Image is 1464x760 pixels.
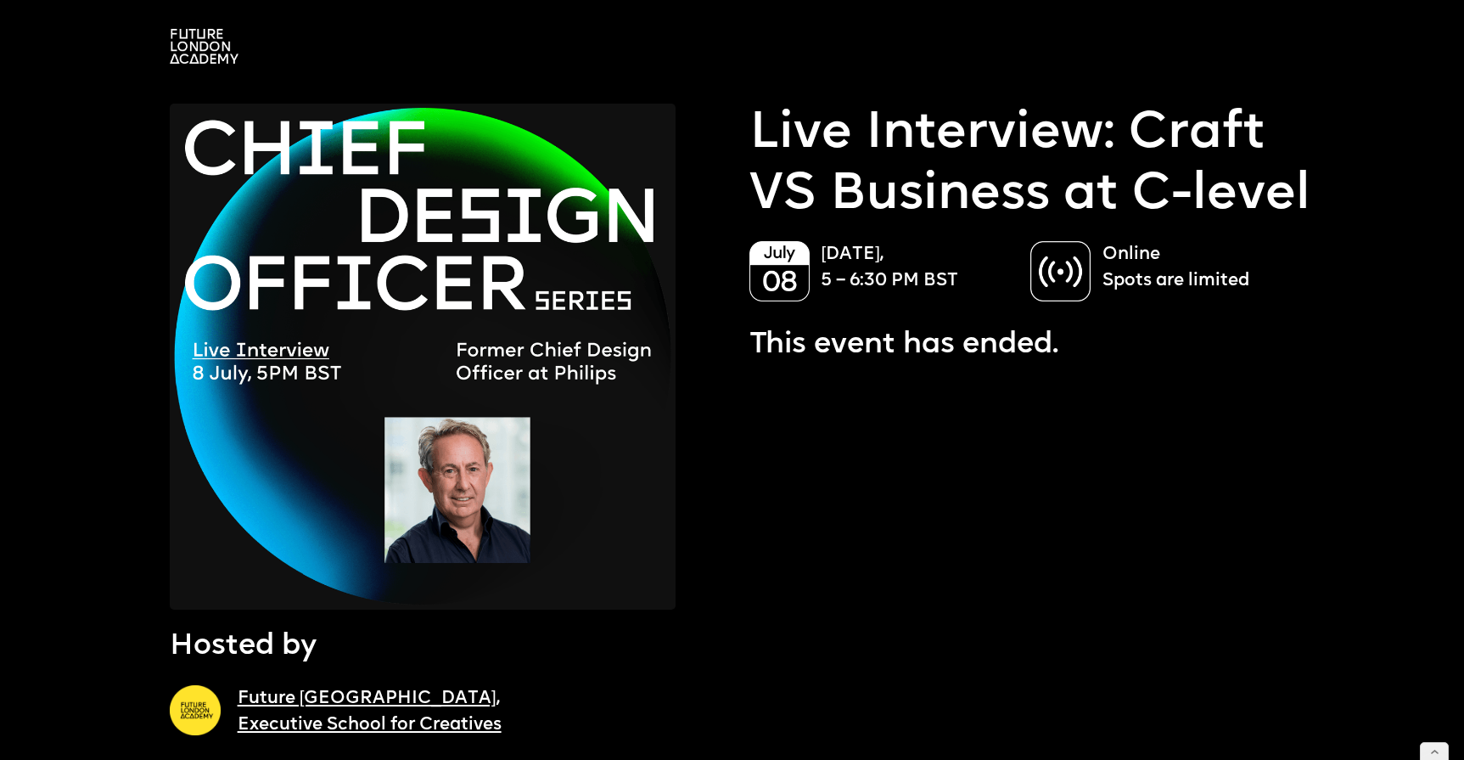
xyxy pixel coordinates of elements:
p: Online Spots are limited [1102,241,1294,294]
p: Live Interview: Craft VS Business at C-level [749,104,1312,227]
a: Future [GEOGRAPHIC_DATA],Executive School for Creatives [238,690,502,734]
img: A logo saying in 3 lines: Future London Academy [170,29,238,64]
p: [DATE], 5 – 6:30 PM BST [821,241,1012,294]
p: This event has ended. [749,325,1058,366]
p: Hosted by [170,627,317,667]
img: A yellow circle with Future London Academy logo [170,685,221,736]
